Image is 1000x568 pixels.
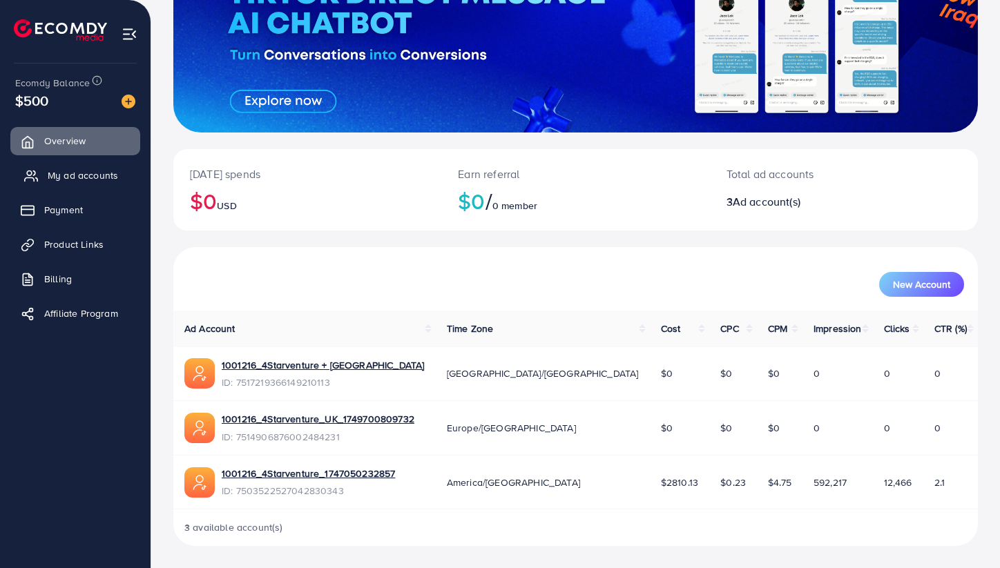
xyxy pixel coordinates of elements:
[15,90,49,110] span: $500
[10,127,140,155] a: Overview
[768,421,780,435] span: $0
[934,366,941,380] span: 0
[884,322,910,335] span: Clicks
[184,520,283,534] span: 3 available account(s)
[10,231,140,258] a: Product Links
[720,366,732,380] span: $0
[222,412,414,426] a: 1001216_4Starventure_UK_1749700809732
[222,484,395,498] span: ID: 7503522527042830343
[122,95,135,108] img: image
[44,272,72,286] span: Billing
[184,358,215,389] img: ic-ads-acc.e4c84228.svg
[122,26,137,42] img: menu
[447,366,639,380] span: [GEOGRAPHIC_DATA]/[GEOGRAPHIC_DATA]
[10,300,140,327] a: Affiliate Program
[661,322,681,335] span: Cost
[10,196,140,224] a: Payment
[893,280,950,289] span: New Account
[814,366,820,380] span: 0
[733,194,800,209] span: Ad account(s)
[15,76,90,90] span: Ecomdy Balance
[10,265,140,293] a: Billing
[934,322,967,335] span: CTR (%)
[768,322,787,335] span: CPM
[884,421,890,435] span: 0
[222,358,424,372] a: 1001216_4Starventure + [GEOGRAPHIC_DATA]
[48,168,118,182] span: My ad accounts
[934,476,945,489] span: 2.1
[720,322,738,335] span: CPC
[934,421,941,435] span: 0
[222,430,414,444] span: ID: 7514906876002484231
[190,188,425,214] h2: $0
[44,306,118,320] span: Affiliate Program
[10,161,140,189] a: My ad accounts
[661,476,698,489] span: $2810.13
[884,366,890,380] span: 0
[814,476,847,489] span: 592,217
[768,366,780,380] span: $0
[814,322,862,335] span: Impression
[44,237,104,251] span: Product Links
[941,506,990,558] iframe: Chat
[222,375,424,389] span: ID: 7517219366149210113
[768,476,791,489] span: $4.75
[217,199,236,213] span: USD
[447,476,580,489] span: America/[GEOGRAPHIC_DATA]
[884,476,912,489] span: 12,466
[184,322,235,335] span: Ad Account
[720,476,746,489] span: $0.23
[190,166,425,182] p: [DATE] spends
[44,134,86,148] span: Overview
[458,166,693,182] p: Earn referral
[661,421,673,435] span: $0
[222,467,395,480] a: 1001216_4Starventure_1747050232857
[458,188,693,214] h2: $0
[184,413,215,443] img: ic-ads-acc.e4c84228.svg
[720,421,732,435] span: $0
[879,272,964,297] button: New Account
[184,467,215,498] img: ic-ads-acc.e4c84228.svg
[492,199,537,213] span: 0 member
[727,195,894,208] h2: 3
[447,322,493,335] span: Time Zone
[447,421,576,435] span: Europe/[GEOGRAPHIC_DATA]
[14,19,107,41] img: logo
[727,166,894,182] p: Total ad accounts
[814,421,820,435] span: 0
[44,203,83,217] span: Payment
[485,185,492,217] span: /
[661,366,673,380] span: $0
